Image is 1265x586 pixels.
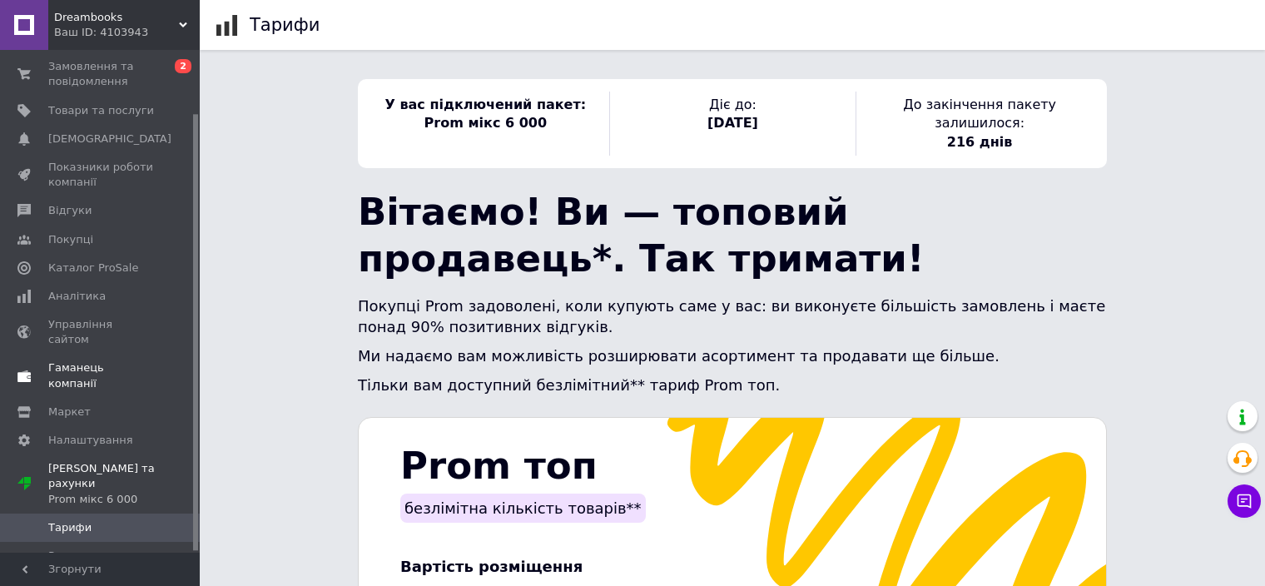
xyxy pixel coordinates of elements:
span: Покупці [48,232,93,247]
div: Ваш ID: 4103943 [54,25,200,40]
span: Ми надаємо вам можливість розширювати асортимент та продавати ще більше. [358,347,1000,365]
span: [PERSON_NAME] та рахунки [48,461,200,507]
span: Prom мікс 6 000 [424,115,547,131]
span: Вартість розміщення [400,558,583,575]
span: До закінчення пакету залишилося: [903,97,1056,131]
h1: Тарифи [250,15,320,35]
span: Каталог ProSale [48,261,138,276]
button: Чат з покупцем [1228,484,1261,518]
span: Prom топ [400,444,598,488]
span: Управління сайтом [48,317,154,347]
span: Вітаємо! Ви — топовий продавець*. Так тримати! [358,190,924,281]
span: [DEMOGRAPHIC_DATA] [48,132,171,146]
span: безлімітна кількість товарів** [404,499,642,517]
span: Тарифи [48,520,92,535]
span: Покупці Prom задоволені, коли купують саме у вас: ви виконуєте більшість замовлень і маєте понад ... [358,297,1105,335]
span: Відгуки [48,203,92,218]
span: У вас підключений пакет: [385,97,587,112]
span: Аналітика [48,289,106,304]
span: Маркет [48,405,91,420]
span: Замовлення та повідомлення [48,59,154,89]
span: Гаманець компанії [48,360,154,390]
span: [DATE] [707,115,758,131]
div: Prom мікс 6 000 [48,492,200,507]
span: Dreambooks [54,10,179,25]
span: 2 [175,59,191,73]
span: Тільки вам доступний безлімітний** тариф Prom топ. [358,376,780,394]
span: Показники роботи компанії [48,160,154,190]
div: Діє до: [609,92,856,156]
span: Товари та послуги [48,103,154,118]
span: Налаштування [48,433,133,448]
span: 216 днів [947,134,1013,150]
span: Рахунки [48,549,95,564]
